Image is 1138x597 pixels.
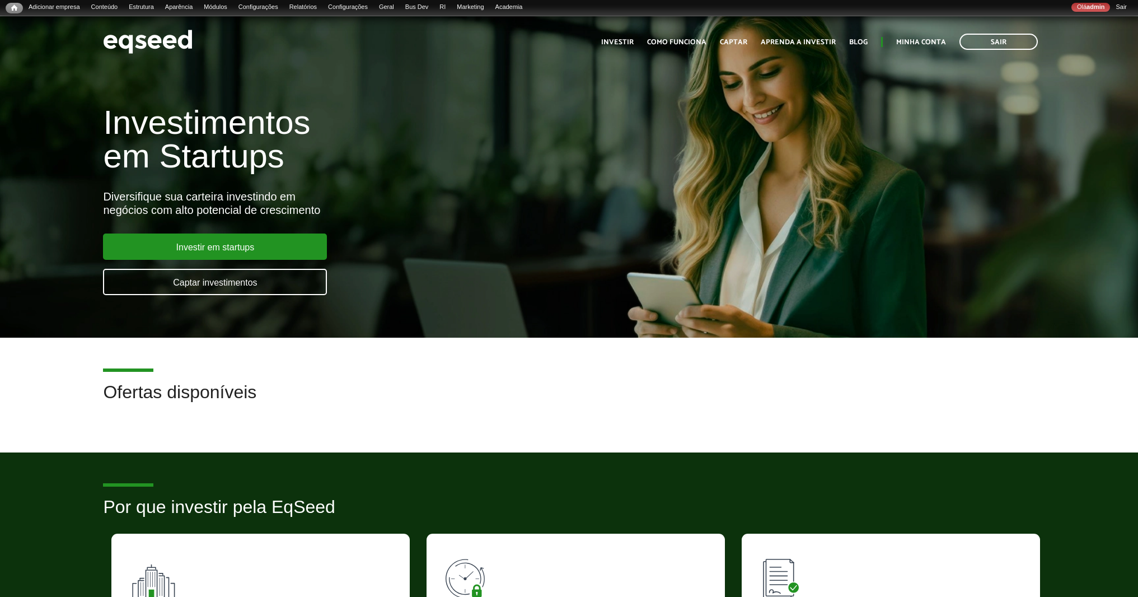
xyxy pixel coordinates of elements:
[373,3,400,12] a: Geral
[103,383,1034,419] h2: Ofertas disponíveis
[198,3,233,12] a: Módulos
[103,190,655,217] div: Diversifique sua carteira investindo em negócios com alto potencial de crescimento
[1110,3,1132,12] a: Sair
[23,3,86,12] a: Adicionar empresa
[1071,3,1110,12] a: Oláadmin
[233,3,284,12] a: Configurações
[123,3,160,12] a: Estrutura
[451,3,489,12] a: Marketing
[103,269,327,295] a: Captar investimentos
[103,27,193,57] img: EqSeed
[490,3,528,12] a: Academia
[761,39,836,46] a: Aprenda a investir
[601,39,634,46] a: Investir
[103,497,1034,534] h2: Por que investir pela EqSeed
[160,3,198,12] a: Aparência
[434,3,451,12] a: RI
[849,39,868,46] a: Blog
[284,3,322,12] a: Relatórios
[103,106,655,173] h1: Investimentos em Startups
[86,3,124,12] a: Conteúdo
[322,3,373,12] a: Configurações
[6,3,23,13] a: Início
[959,34,1038,50] a: Sair
[400,3,434,12] a: Bus Dev
[720,39,747,46] a: Captar
[1087,3,1104,10] strong: admin
[647,39,706,46] a: Como funciona
[896,39,946,46] a: Minha conta
[103,234,327,260] a: Investir em startups
[11,4,17,12] span: Início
